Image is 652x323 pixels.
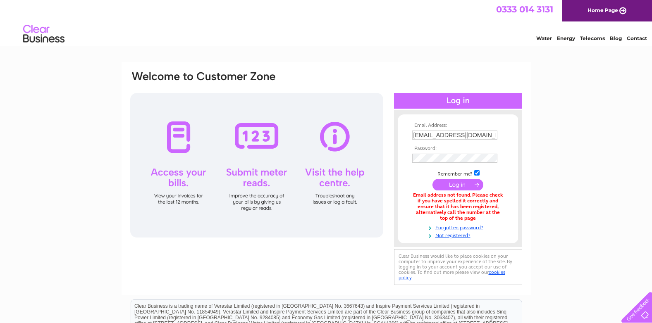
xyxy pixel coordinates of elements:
[412,192,504,221] div: Email address not found. Please check if you have spelled it correctly and ensure that it has bee...
[399,269,505,280] a: cookies policy
[412,223,506,231] a: Forgotten password?
[610,35,622,41] a: Blog
[412,231,506,239] a: Not registered?
[410,169,506,177] td: Remember me?
[496,4,553,14] a: 0333 014 3131
[536,35,552,41] a: Water
[627,35,647,41] a: Contact
[410,123,506,128] th: Email Address:
[131,5,522,40] div: Clear Business is a trading name of Verastar Limited (registered in [GEOGRAPHIC_DATA] No. 3667643...
[557,35,575,41] a: Energy
[410,146,506,152] th: Password:
[23,21,65,47] img: logo.png
[394,249,522,285] div: Clear Business would like to place cookies on your computer to improve your experience of the sit...
[432,179,483,190] input: Submit
[580,35,605,41] a: Telecoms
